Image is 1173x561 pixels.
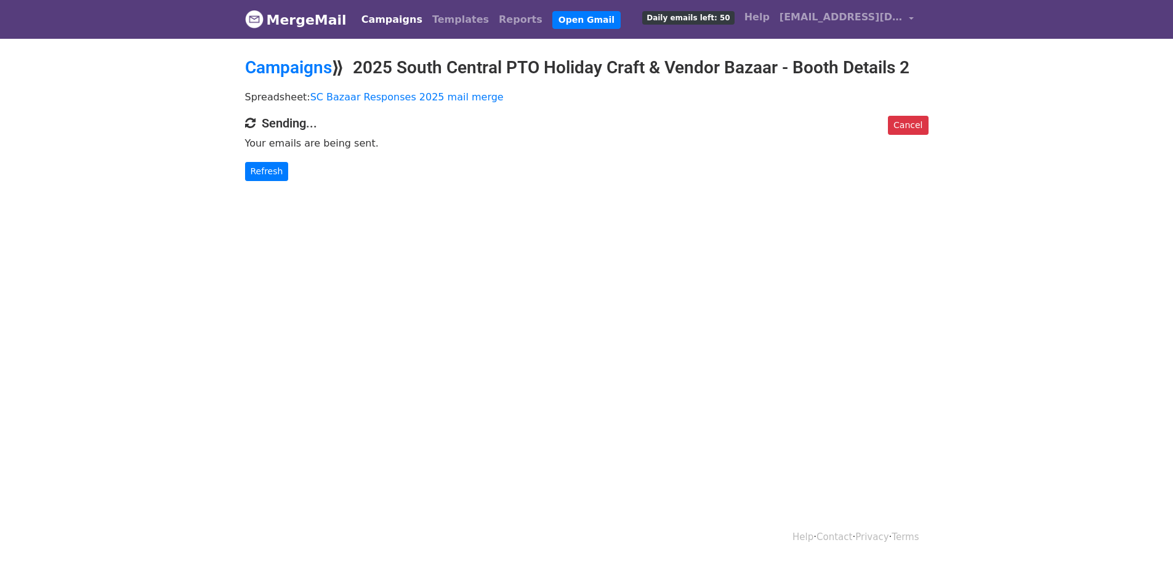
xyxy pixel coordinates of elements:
[816,531,852,543] a: Contact
[740,5,775,30] a: Help
[245,10,264,28] img: MergeMail logo
[888,116,928,135] a: Cancel
[780,10,903,25] span: [EMAIL_ADDRESS][DOMAIN_NAME]
[642,11,734,25] span: Daily emails left: 50
[310,91,504,103] a: SC Bazaar Responses 2025 mail merge
[775,5,919,34] a: [EMAIL_ADDRESS][DOMAIN_NAME]
[245,7,347,33] a: MergeMail
[792,531,813,543] a: Help
[245,116,929,131] h4: Sending...
[855,531,889,543] a: Privacy
[245,162,289,181] a: Refresh
[552,11,621,29] a: Open Gmail
[245,137,929,150] p: Your emails are being sent.
[494,7,547,32] a: Reports
[892,531,919,543] a: Terms
[245,57,332,78] a: Campaigns
[245,57,929,78] h2: ⟫ 2025 South Central PTO Holiday Craft & Vendor Bazaar - Booth Details 2
[427,7,494,32] a: Templates
[245,91,929,103] p: Spreadsheet:
[357,7,427,32] a: Campaigns
[637,5,739,30] a: Daily emails left: 50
